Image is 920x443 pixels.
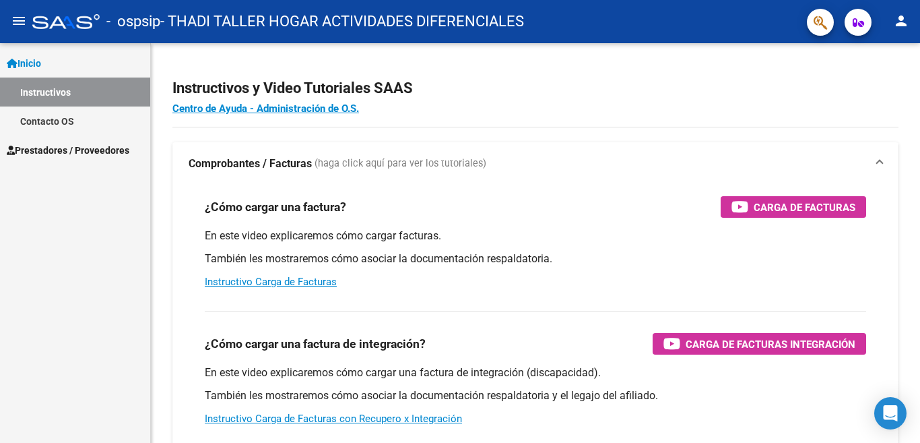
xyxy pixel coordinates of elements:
[205,252,866,266] p: También les mostraremos cómo asociar la documentación respaldatoria.
[653,333,866,355] button: Carga de Facturas Integración
[189,156,312,171] strong: Comprobantes / Facturas
[754,199,855,216] span: Carga de Facturas
[172,102,359,115] a: Centro de Ayuda - Administración de O.S.
[315,156,486,171] span: (haga click aquí para ver los tutoriales)
[205,198,346,216] h3: ¿Cómo cargar una factura?
[172,76,898,101] h2: Instructivos y Video Tutoriales SAAS
[205,334,426,353] h3: ¿Cómo cargar una factura de integración?
[106,7,160,36] span: - ospsip
[205,365,866,380] p: En este video explicaremos cómo cargar una factura de integración (discapacidad).
[7,56,41,71] span: Inicio
[7,143,129,158] span: Prestadores / Proveedores
[205,276,337,288] a: Instructivo Carga de Facturas
[874,397,907,430] div: Open Intercom Messenger
[11,13,27,29] mat-icon: menu
[721,196,866,218] button: Carga de Facturas
[893,13,909,29] mat-icon: person
[172,142,898,185] mat-expansion-panel-header: Comprobantes / Facturas (haga click aquí para ver los tutoriales)
[205,229,866,243] p: En este video explicaremos cómo cargar facturas.
[205,413,462,425] a: Instructivo Carga de Facturas con Recupero x Integración
[686,336,855,353] span: Carga de Facturas Integración
[160,7,524,36] span: - THADI TALLER HOGAR ACTIVIDADES DIFERENCIALES
[205,388,866,403] p: También les mostraremos cómo asociar la documentación respaldatoria y el legajo del afiliado.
